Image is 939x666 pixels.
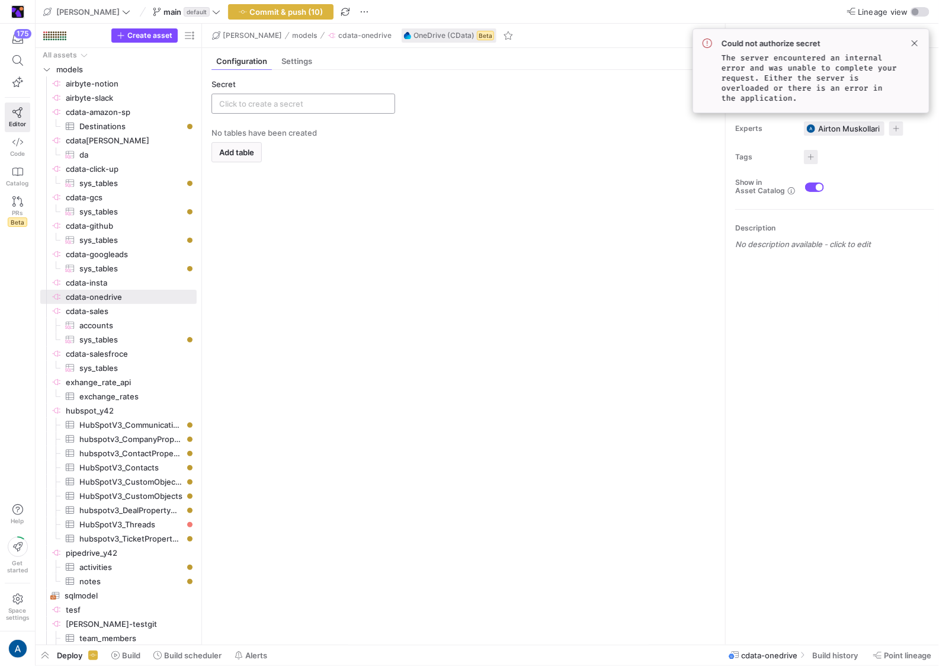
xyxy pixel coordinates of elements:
div: Press SPACE to select this row. [40,389,197,404]
a: sqlmodel​​​​​​​​​​ [40,588,197,603]
span: HubSpotV3_CustomObjectProperties​​​​​​​​​ [79,475,183,489]
span: da​​​​​​​​​ [79,148,183,162]
span: main [164,7,181,17]
a: HubSpotV3_CustomObjects​​​​​​​​​ [40,489,197,503]
span: tesf​​​​​​​​ [66,603,195,617]
div: Press SPACE to select this row. [40,418,197,432]
div: 175 [14,29,31,39]
span: cdata-onedrive [742,651,798,660]
span: [PERSON_NAME] [56,7,120,17]
button: Commit & push (10) [228,4,334,20]
img: https://lh3.googleusercontent.com/a/AATXAJyyGjhbEl7Z_5IO_MZVv7Koc9S-C6PkrQR59X_w=s96-c [806,124,816,133]
span: airbyte-notion​​​​​​​​ [66,77,195,91]
span: Add table [219,148,254,157]
span: activities​​​​​​​​​ [79,561,183,574]
span: Deploy [57,651,82,660]
div: Press SPACE to select this row. [40,219,197,233]
span: Beta [8,217,27,227]
div: Press SPACE to select this row. [40,76,197,91]
div: Press SPACE to select this row. [40,503,197,517]
a: HubSpotV3_Threads​​​​​​​​​ [40,517,197,531]
button: cdata-onedrive [325,28,395,43]
a: sys_tables​​​​​​​​​ [40,261,197,276]
div: Press SPACE to select this row. [40,318,197,332]
span: cdata[PERSON_NAME]​​​​​​​​ [66,134,195,148]
a: sys_tables​​​​​​​​​ [40,233,197,247]
div: Press SPACE to select this row. [40,432,197,446]
button: [PERSON_NAME] [209,28,285,43]
a: cdata-onedrive​​​​​​​​ [40,290,197,304]
span: Destinations​​​​​​​​​ [79,120,183,133]
a: da​​​​​​​​​ [40,148,197,162]
button: 175 [5,28,30,50]
a: HubSpotV3_CustomObjectProperties​​​​​​​​​ [40,475,197,489]
button: Build scheduler [148,645,227,665]
div: Press SPACE to select this row. [40,91,197,105]
span: Airton Muskollari [818,124,880,133]
a: sys_tables​​​​​​​​​ [40,332,197,347]
div: Press SPACE to select this row. [40,204,197,219]
span: [PERSON_NAME]-testgit​​​​​​​​ [66,617,195,631]
span: Lineage view [858,7,908,17]
a: cdata-googleads​​​​​​​​ [40,247,197,261]
span: Editor [9,120,26,127]
button: maindefault [150,4,223,20]
span: Commit & push (10) [249,7,323,17]
span: Settings [281,57,312,65]
span: models [293,31,318,40]
span: hubspotv3_CompanyPropertyGroups​​​​​​​​​ [79,433,183,446]
div: Press SPACE to select this row. [40,603,197,617]
span: HubSpotV3_CustomObjects​​​​​​​​​ [79,489,183,503]
a: exchange_rates​​​​​​​​​ [40,389,197,404]
a: cdata-insta​​​​​​​​ [40,276,197,290]
span: sys_tables​​​​​​​​​ [79,262,183,276]
span: Help [10,517,25,524]
a: airbyte-notion​​​​​​​​ [40,76,197,91]
a: activities​​​​​​​​​ [40,560,197,574]
div: Press SPACE to select this row. [40,631,197,645]
span: OneDrive (CData) [414,31,475,40]
a: Catalog [5,162,30,191]
a: cdata-salesfroce​​​​​​​​ [40,347,197,361]
span: PRs [12,209,23,216]
span: default [184,7,210,17]
div: Press SPACE to select this row. [40,404,197,418]
span: Tags [735,153,794,161]
span: Experts [735,124,794,133]
a: airbyte-slack​​​​​​​​ [40,91,197,105]
a: hubspotv3_DealPropertyGroups​​​​​​​​​ [40,503,197,517]
a: cdata[PERSON_NAME]​​​​​​​​ [40,133,197,148]
span: sys_tables​​​​​​​​​ [79,233,183,247]
div: Press SPACE to select this row. [40,531,197,546]
span: notes​​​​​​​​​ [79,575,183,588]
div: Press SPACE to select this row. [40,304,197,318]
span: cdata-onedrive [338,31,392,40]
a: Code [5,132,30,162]
span: Get started [7,559,28,574]
div: Press SPACE to select this row. [40,460,197,475]
span: Build [122,651,140,660]
a: cdata-github​​​​​​​​ [40,219,197,233]
span: cdata-amazon-sp​​​​​​​​ [66,105,195,119]
button: https://lh3.googleusercontent.com/a/AATXAJyyGjhbEl7Z_5IO_MZVv7Koc9S-C6PkrQR59X_w=s96-c [5,636,30,661]
span: HubSpotV3_Threads​​​​​​​​​ [79,518,183,531]
a: https://storage.googleapis.com/y42-prod-data-exchange/images/E4LAT4qaMCxLTOZoOQ32fao10ZFgsP4yJQ8S... [5,2,30,22]
div: Press SPACE to select this row. [40,574,197,588]
span: cdata-sales​​​​​​​​ [66,305,195,318]
a: [PERSON_NAME]-testgit​​​​​​​​ [40,617,197,631]
img: https://lh3.googleusercontent.com/a/AATXAJyyGjhbEl7Z_5IO_MZVv7Koc9S-C6PkrQR59X_w=s96-c [8,639,27,658]
span: cdata-github​​​​​​​​ [66,219,195,233]
span: sys_tables​​​​​​​​​ [79,177,183,190]
a: exhange_rate_api​​​​​​​​ [40,375,197,389]
span: cdata-click-up​​​​​​​​ [66,162,195,176]
button: Help [5,499,30,530]
div: All assets [43,51,77,59]
span: Show in Asset Catalog [735,178,785,195]
div: Press SPACE to select this row. [40,332,197,347]
span: Could not authorize secret [722,39,900,48]
div: Press SPACE to select this row. [40,105,197,119]
a: hubspotv3_ContactPropertyGroups​​​​​​​​​ [40,446,197,460]
span: models [56,63,195,76]
div: Press SPACE to select this row. [40,361,197,375]
span: No tables have been created [211,128,317,137]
